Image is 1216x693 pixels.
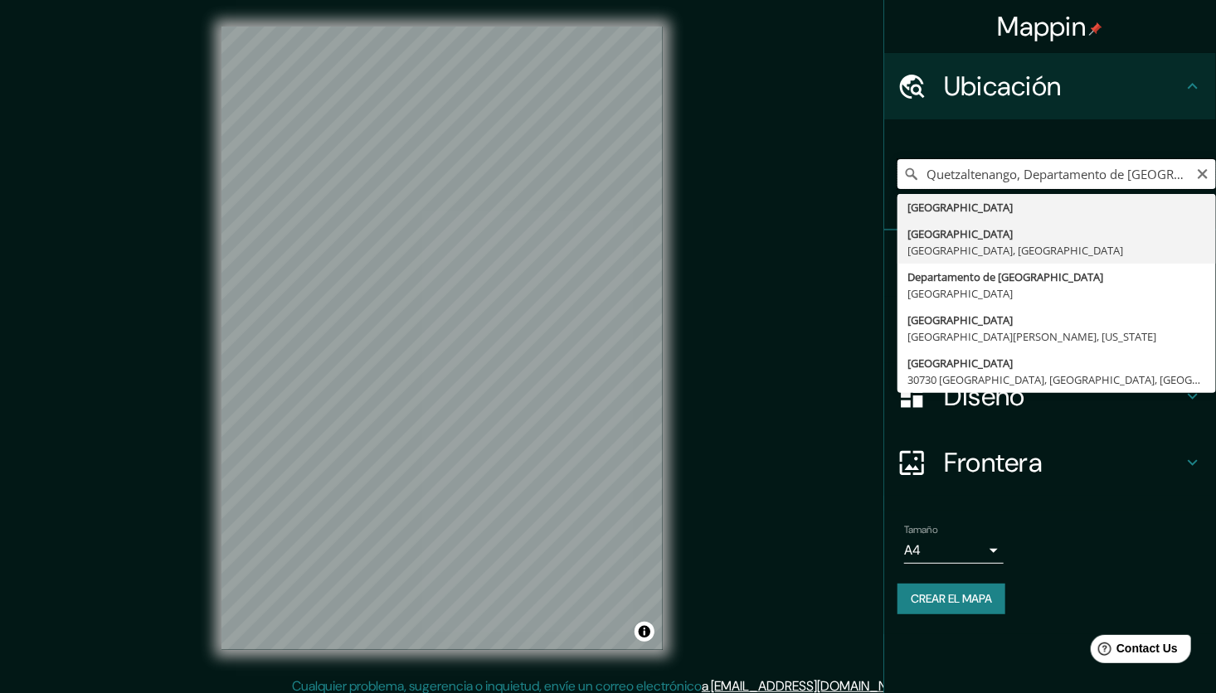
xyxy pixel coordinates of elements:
[944,70,1183,103] h4: Ubicación
[884,429,1216,496] div: Frontera
[907,371,1206,388] div: 30730 [GEOGRAPHIC_DATA], [GEOGRAPHIC_DATA], [GEOGRAPHIC_DATA]
[907,199,1206,216] div: [GEOGRAPHIC_DATA]
[635,622,654,642] button: Alternar atribución
[897,159,1216,189] input: Elige tu ciudad o área
[944,446,1183,479] h4: Frontera
[884,297,1216,363] div: Estilo
[897,584,1005,614] button: Crear el mapa
[907,242,1206,259] div: [GEOGRAPHIC_DATA], [GEOGRAPHIC_DATA]
[907,269,1206,285] div: Departamento de [GEOGRAPHIC_DATA]
[884,230,1216,297] div: Pines
[221,27,663,650] canvas: Mapa
[904,537,1004,564] div: A4
[998,9,1087,44] font: Mappin
[907,328,1206,345] div: [GEOGRAPHIC_DATA][PERSON_NAME], [US_STATE]
[907,225,1206,242] div: [GEOGRAPHIC_DATA]
[944,380,1183,413] h4: Diseño
[1196,165,1209,181] button: Claro
[907,355,1206,371] div: [GEOGRAPHIC_DATA]
[911,589,992,609] font: Crear el mapa
[907,285,1206,302] div: [GEOGRAPHIC_DATA]
[907,312,1206,328] div: [GEOGRAPHIC_DATA]
[884,363,1216,429] div: Diseño
[1068,628,1198,675] iframe: Help widget launcher
[884,53,1216,119] div: Ubicación
[904,523,938,537] label: Tamaño
[1089,22,1102,36] img: pin-icon.png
